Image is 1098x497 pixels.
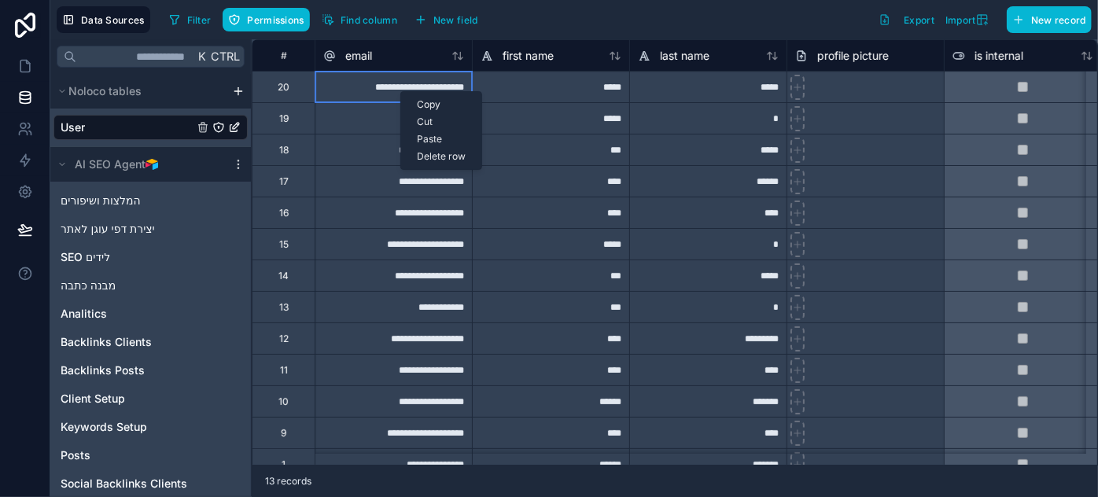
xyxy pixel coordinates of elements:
[279,144,289,156] div: 18
[223,8,309,31] button: Permissions
[57,6,150,33] button: Data Sources
[187,14,212,26] span: Filter
[1007,6,1092,33] button: New record
[279,301,289,314] div: 13
[223,8,315,31] a: Permissions
[940,6,1000,33] button: Import
[904,14,934,26] span: Export
[401,113,481,131] div: Cut
[280,364,288,377] div: 11
[265,475,311,488] span: 13 records
[278,396,289,408] div: 10
[817,48,889,64] span: profile picture
[401,148,481,165] div: Delete row
[81,14,145,26] span: Data Sources
[409,8,484,31] button: New field
[975,48,1023,64] span: is internal
[279,175,289,188] div: 17
[279,112,289,125] div: 19
[279,238,289,251] div: 15
[264,50,303,61] div: #
[316,8,403,31] button: Find column
[209,46,241,66] span: Ctrl
[279,207,289,219] div: 16
[660,48,709,64] span: last name
[247,14,304,26] span: Permissions
[278,270,289,282] div: 14
[401,96,481,113] div: Copy
[873,6,940,33] button: Export
[279,333,289,345] div: 12
[401,131,481,148] div: Paste
[945,14,976,26] span: Import
[197,51,208,62] span: K
[503,48,554,64] span: first name
[433,14,478,26] span: New field
[278,81,289,94] div: 20
[163,8,217,31] button: Filter
[282,458,286,471] div: 1
[1000,6,1092,33] a: New record
[1031,14,1086,26] span: New record
[281,427,286,440] div: 9
[341,14,397,26] span: Find column
[345,48,372,64] span: email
